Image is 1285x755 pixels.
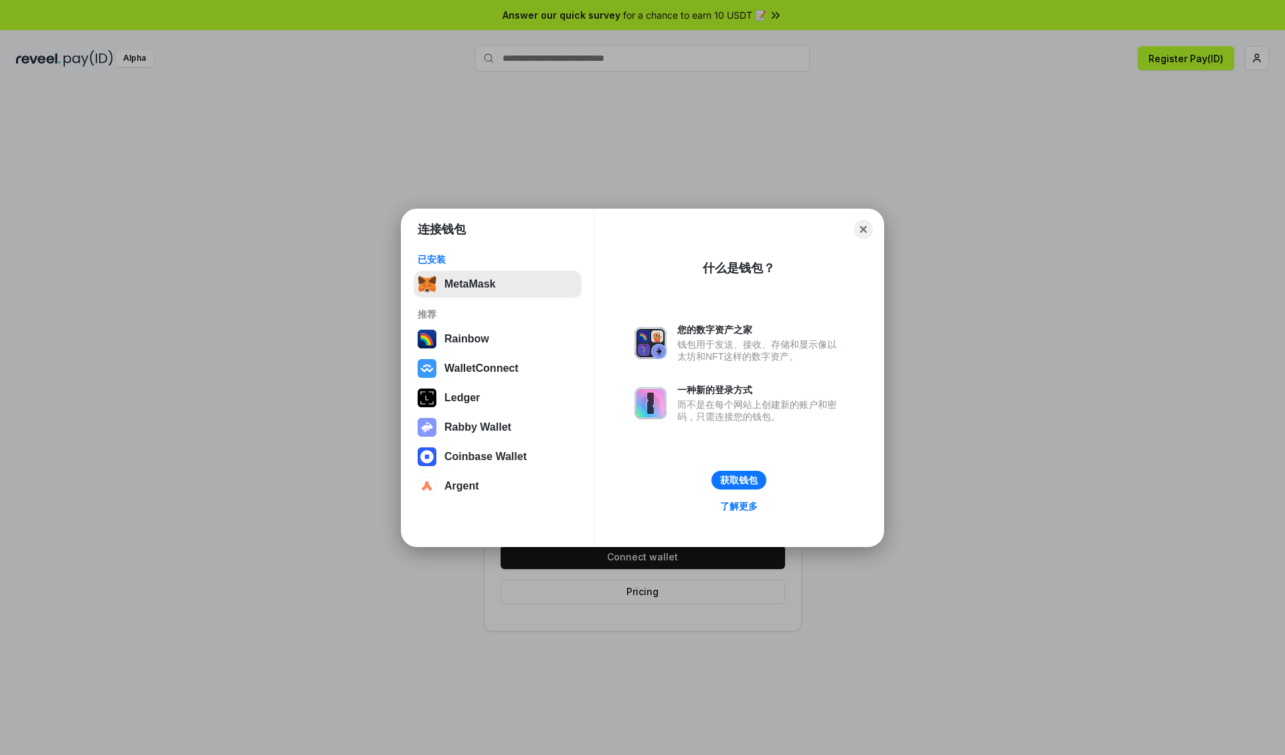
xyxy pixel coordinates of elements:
[703,260,775,276] div: 什么是钱包？
[444,278,495,290] div: MetaMask
[418,477,436,496] img: svg+xml,%3Csvg%20width%3D%2228%22%20height%3D%2228%22%20viewBox%3D%220%200%2028%2028%22%20fill%3D...
[444,451,527,463] div: Coinbase Wallet
[677,399,843,423] div: 而不是在每个网站上创建新的账户和密码，只需连接您的钱包。
[854,220,873,239] button: Close
[414,443,582,470] button: Coinbase Wallet
[677,384,843,396] div: 一种新的登录方式
[444,421,511,433] div: Rabby Wallet
[418,389,436,407] img: svg+xml,%3Csvg%20xmlns%3D%22http%3A%2F%2Fwww.w3.org%2F2000%2Fsvg%22%20width%3D%2228%22%20height%3...
[418,418,436,437] img: svg+xml,%3Csvg%20xmlns%3D%22http%3A%2F%2Fwww.w3.org%2F2000%2Fsvg%22%20fill%3D%22none%22%20viewBox...
[711,471,766,490] button: 获取钱包
[418,447,436,466] img: svg+xml,%3Csvg%20width%3D%2228%22%20height%3D%2228%22%20viewBox%3D%220%200%2028%2028%22%20fill%3D...
[444,480,479,492] div: Argent
[677,338,843,362] div: 钱包用于发送、接收、存储和显示像以太坊和NFT这样的数字资产。
[418,359,436,378] img: svg+xml,%3Csvg%20width%3D%2228%22%20height%3D%2228%22%20viewBox%3D%220%200%2028%2028%22%20fill%3D...
[634,327,667,359] img: svg+xml,%3Csvg%20xmlns%3D%22http%3A%2F%2Fwww.w3.org%2F2000%2Fsvg%22%20fill%3D%22none%22%20viewBox...
[414,326,582,352] button: Rainbow
[444,392,480,404] div: Ledger
[418,253,578,265] div: 已安装
[712,498,766,515] a: 了解更多
[720,500,758,512] div: 了解更多
[634,387,667,419] img: svg+xml,%3Csvg%20xmlns%3D%22http%3A%2F%2Fwww.w3.org%2F2000%2Fsvg%22%20fill%3D%22none%22%20viewBox...
[414,271,582,298] button: MetaMask
[414,385,582,411] button: Ledger
[414,414,582,441] button: Rabby Wallet
[418,308,578,320] div: 推荐
[444,333,489,345] div: Rainbow
[677,324,843,336] div: 您的数字资产之家
[414,473,582,500] button: Argent
[414,355,582,382] button: WalletConnect
[444,362,519,374] div: WalletConnect
[418,221,466,237] h1: 连接钱包
[418,275,436,294] img: svg+xml,%3Csvg%20fill%3D%22none%22%20height%3D%2233%22%20viewBox%3D%220%200%2035%2033%22%20width%...
[720,474,758,486] div: 获取钱包
[418,330,436,348] img: svg+xml,%3Csvg%20width%3D%22120%22%20height%3D%22120%22%20viewBox%3D%220%200%20120%20120%22%20fil...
